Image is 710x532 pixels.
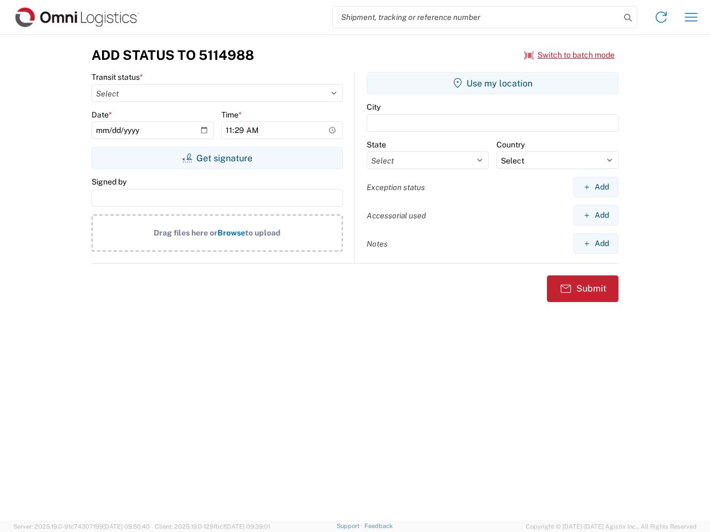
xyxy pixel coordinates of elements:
[92,147,343,169] button: Get signature
[367,72,618,94] button: Use my location
[574,205,618,226] button: Add
[367,102,381,112] label: City
[574,177,618,197] button: Add
[13,523,150,530] span: Server: 2025.19.0-91c74307f99
[337,523,364,529] a: Support
[524,46,615,64] button: Switch to batch mode
[364,523,393,529] a: Feedback
[367,182,425,192] label: Exception status
[547,275,618,302] button: Submit
[333,7,620,28] input: Shipment, tracking or reference number
[574,233,618,254] button: Add
[496,140,525,150] label: Country
[154,228,217,237] span: Drag files here or
[103,523,150,530] span: [DATE] 09:50:40
[526,521,697,531] span: Copyright © [DATE]-[DATE] Agistix Inc., All Rights Reserved
[92,47,254,63] h3: Add Status to 5114988
[92,177,126,187] label: Signed by
[225,523,270,530] span: [DATE] 09:39:01
[367,140,386,150] label: State
[221,110,242,120] label: Time
[245,228,281,237] span: to upload
[367,211,426,221] label: Accessorial used
[367,239,388,249] label: Notes
[92,110,112,120] label: Date
[155,523,270,530] span: Client: 2025.19.0-129fbcf
[217,228,245,237] span: Browse
[92,72,143,82] label: Transit status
